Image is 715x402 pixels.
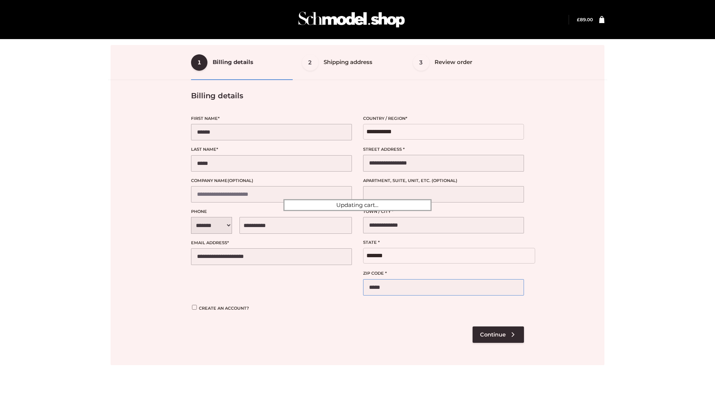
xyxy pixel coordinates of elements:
img: Schmodel Admin 964 [296,5,407,34]
a: £89.00 [577,17,593,22]
bdi: 89.00 [577,17,593,22]
div: Updating cart... [283,199,432,211]
span: £ [577,17,580,22]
